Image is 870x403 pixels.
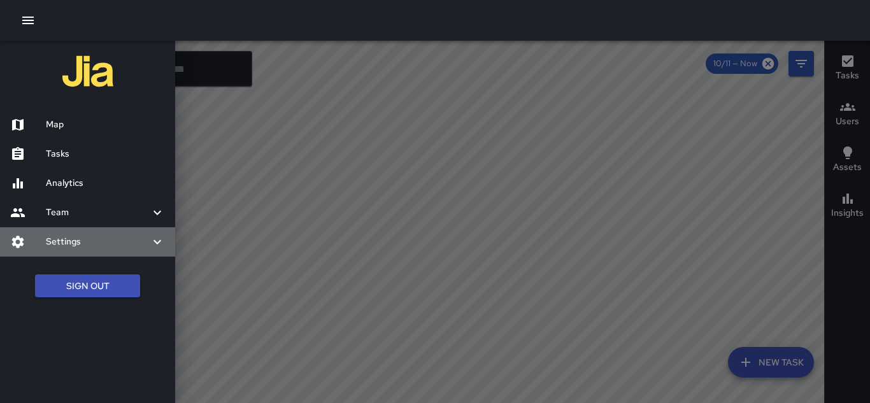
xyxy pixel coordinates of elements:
h6: Team [46,206,150,220]
button: Sign Out [35,274,140,298]
h6: Settings [46,235,150,249]
img: jia-logo [62,46,113,97]
h6: Map [46,118,165,132]
h6: Analytics [46,176,165,190]
h6: Tasks [46,147,165,161]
